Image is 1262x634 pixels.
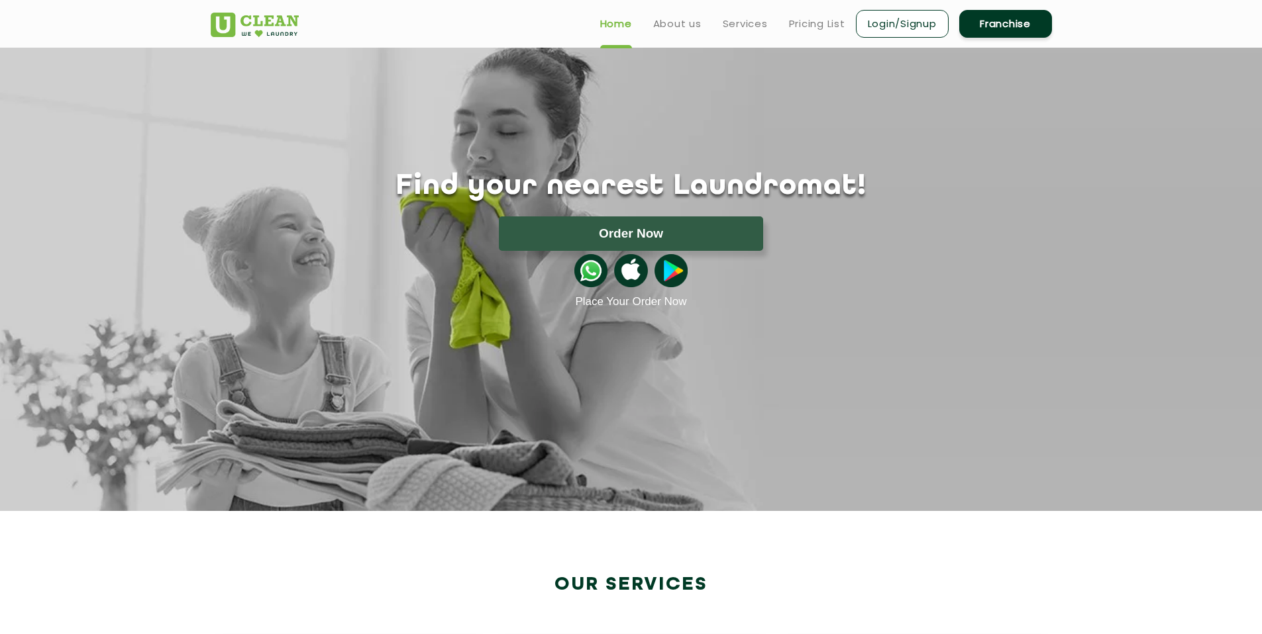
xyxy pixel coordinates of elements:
[575,295,686,308] a: Place Your Order Now
[600,16,632,32] a: Home
[655,254,688,287] img: playstoreicon.png
[211,574,1052,596] h2: Our Services
[574,254,607,287] img: whatsappicon.png
[653,16,702,32] a: About us
[789,16,845,32] a: Pricing List
[856,10,949,38] a: Login/Signup
[614,254,647,287] img: apple-icon.png
[201,170,1062,203] h1: Find your nearest Laundromat!
[499,216,763,251] button: Order Now
[211,13,299,37] img: UClean Laundry and Dry Cleaning
[723,16,768,32] a: Services
[959,10,1052,38] a: Franchise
